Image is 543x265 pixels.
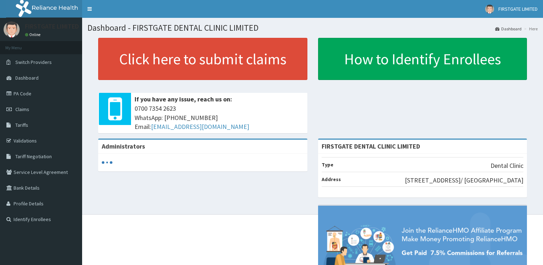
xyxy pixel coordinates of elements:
img: User Image [4,21,20,37]
a: Dashboard [495,26,522,32]
span: FIRSTGATE LIMITED [498,6,538,12]
span: Dashboard [15,75,39,81]
strong: FIRSTGATE DENTAL CLINIC LIMITED [322,142,420,150]
span: Tariff Negotiation [15,153,52,160]
a: Online [25,32,42,37]
a: How to Identify Enrollees [318,38,527,80]
b: Type [322,161,333,168]
b: If you have any issue, reach us on: [135,95,232,103]
b: Address [322,176,341,182]
span: Tariffs [15,122,28,128]
span: Claims [15,106,29,112]
img: User Image [485,5,494,14]
p: [STREET_ADDRESS]/ [GEOGRAPHIC_DATA] [405,176,523,185]
b: Administrators [102,142,145,150]
svg: audio-loading [102,157,112,168]
a: Click here to submit claims [98,38,307,80]
span: Switch Providers [15,59,52,65]
li: Here [522,26,538,32]
p: FIRSTGATE LIMITED [25,23,79,30]
span: 0700 7354 2623 WhatsApp: [PHONE_NUMBER] Email: [135,104,304,131]
h1: Dashboard - FIRSTGATE DENTAL CLINIC LIMITED [87,23,538,32]
a: [EMAIL_ADDRESS][DOMAIN_NAME] [151,122,249,131]
p: Dental Clinic [491,161,523,170]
